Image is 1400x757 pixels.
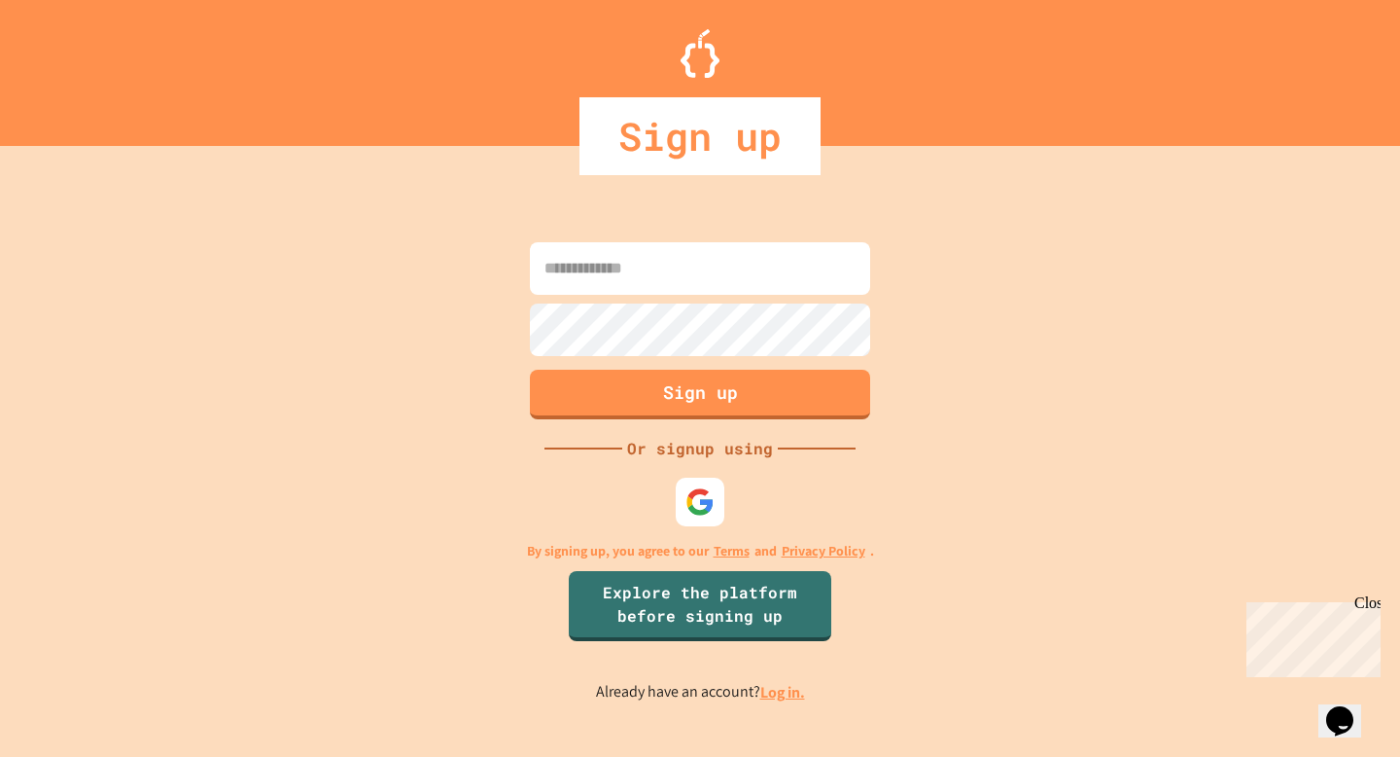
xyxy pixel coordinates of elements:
[681,29,719,78] img: Logo.svg
[760,682,805,703] a: Log in.
[569,571,831,641] a: Explore the platform before signing up
[579,97,821,175] div: Sign up
[782,541,865,561] a: Privacy Policy
[714,541,750,561] a: Terms
[8,8,134,124] div: Chat with us now!Close
[1318,679,1381,738] iframe: chat widget
[596,680,805,704] p: Already have an account?
[1239,595,1381,677] iframe: chat widget
[527,541,874,561] p: By signing up, you agree to our and .
[622,437,778,460] div: Or signup using
[685,487,715,517] img: google-icon.svg
[530,370,870,419] button: Sign up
